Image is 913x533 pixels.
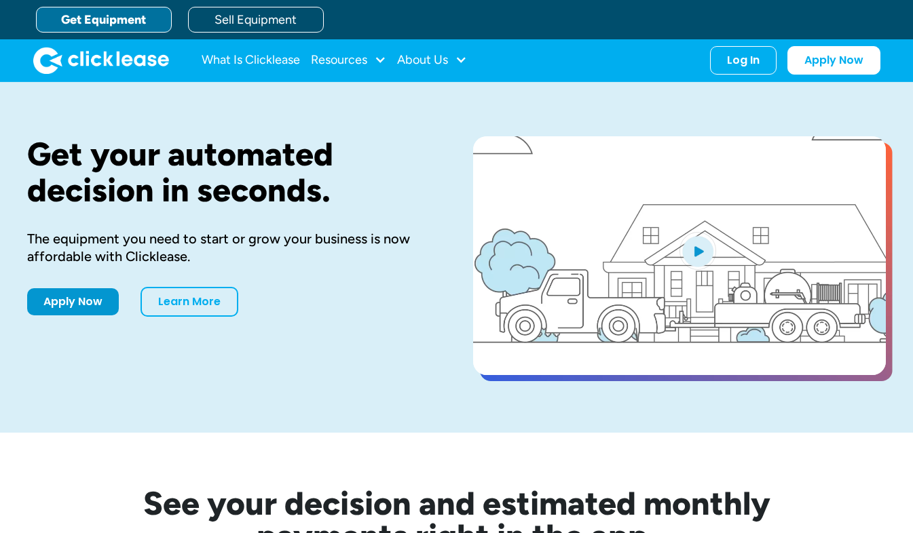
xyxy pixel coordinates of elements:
a: Apply Now [787,46,880,75]
a: Learn More [141,287,238,317]
a: What Is Clicklease [202,47,300,74]
a: Get Equipment [36,7,172,33]
div: Log In [727,54,760,67]
a: Apply Now [27,288,119,315]
a: home [33,47,169,74]
div: Resources [311,47,386,74]
a: open lightbox [473,136,886,375]
h1: Get your automated decision in seconds. [27,136,430,208]
div: About Us [397,47,467,74]
img: Blue play button logo on a light blue circular background [679,232,716,270]
img: Clicklease logo [33,47,169,74]
a: Sell Equipment [188,7,324,33]
div: The equipment you need to start or grow your business is now affordable with Clicklease. [27,230,430,265]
